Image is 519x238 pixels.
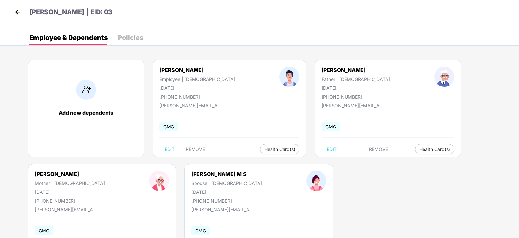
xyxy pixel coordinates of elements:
[35,171,105,177] div: [PERSON_NAME]
[279,67,299,87] img: profileImage
[322,94,390,99] div: [PHONE_NUMBER]
[35,207,100,212] div: [PERSON_NAME][EMAIL_ADDRESS][DOMAIN_NAME]
[327,147,337,152] span: EDIT
[159,122,178,131] span: GMC
[35,180,105,186] div: Mother | [DEMOGRAPHIC_DATA]
[159,67,235,73] div: [PERSON_NAME]
[29,7,112,17] p: [PERSON_NAME] | EID: 03
[364,144,393,154] button: REMOVE
[159,144,180,154] button: EDIT
[260,144,299,154] button: Health Card(s)
[322,67,390,73] div: [PERSON_NAME]
[191,189,262,195] div: [DATE]
[434,67,454,87] img: profileImage
[322,76,390,82] div: Father | [DEMOGRAPHIC_DATA]
[35,189,105,195] div: [DATE]
[191,171,262,177] div: [PERSON_NAME] M S
[306,171,326,191] img: profileImage
[322,103,386,108] div: [PERSON_NAME][EMAIL_ADDRESS][DOMAIN_NAME]
[149,171,169,191] img: profileImage
[322,144,342,154] button: EDIT
[419,148,450,151] span: Health Card(s)
[264,148,295,151] span: Health Card(s)
[159,94,235,99] div: [PHONE_NUMBER]
[13,7,23,17] img: back
[118,34,143,41] div: Policies
[322,85,390,91] div: [DATE]
[415,144,454,154] button: Health Card(s)
[29,34,108,41] div: Employee & Dependents
[186,147,205,152] span: REMOVE
[191,207,256,212] div: [PERSON_NAME][EMAIL_ADDRESS][DOMAIN_NAME]
[322,122,340,131] span: GMC
[165,147,175,152] span: EDIT
[35,198,105,204] div: [PHONE_NUMBER]
[159,76,235,82] div: Employee | [DEMOGRAPHIC_DATA]
[159,103,224,108] div: [PERSON_NAME][EMAIL_ADDRESS][DOMAIN_NAME]
[159,85,235,91] div: [DATE]
[191,198,262,204] div: [PHONE_NUMBER]
[191,226,210,235] span: GMC
[191,180,262,186] div: Spouse | [DEMOGRAPHIC_DATA]
[35,226,53,235] span: GMC
[76,80,96,100] img: addIcon
[35,110,137,116] div: Add new dependents
[181,144,210,154] button: REMOVE
[369,147,388,152] span: REMOVE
